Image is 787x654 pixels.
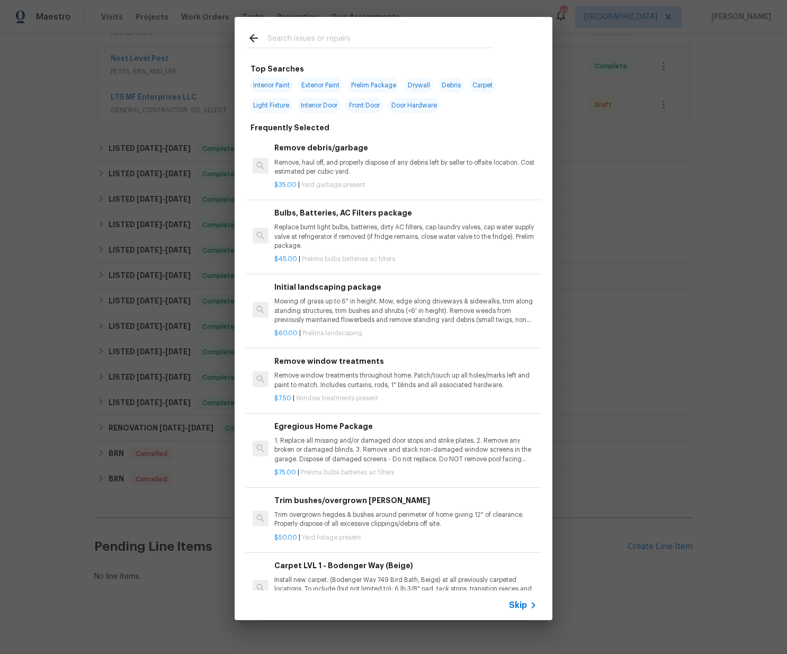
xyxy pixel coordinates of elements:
[274,330,298,336] span: $60.00
[274,468,537,477] p: |
[274,395,291,401] span: $7.50
[274,355,537,367] h6: Remove window treatments
[274,510,537,528] p: Trim overgrown hegdes & bushes around perimeter of home giving 12" of clearance. Properly dispose...
[274,255,537,264] p: |
[274,281,537,293] h6: Initial landscaping package
[250,98,292,113] span: Light Fixture
[251,63,304,75] h6: Top Searches
[296,395,378,401] span: Window treatments present
[274,371,537,389] p: Remove window treatments throughout home. Patch/touch up all holes/marks left and paint to match....
[274,533,537,542] p: |
[301,469,394,476] span: Prelims bulbs batteries ac filters
[301,182,365,188] span: Yard garbage present
[298,98,341,113] span: Interior Door
[274,495,537,506] h6: Trim bushes/overgrown [PERSON_NAME]
[302,330,362,336] span: Prelims landscaping
[405,78,433,93] span: Drywall
[348,78,399,93] span: Prelim Package
[274,560,537,571] h6: Carpet LVL 1 - Bodenger Way (Beige)
[439,78,464,93] span: Debris
[274,420,537,432] h6: Egregious Home Package
[274,436,537,463] p: 1. Replace all missing and/or damaged door stops and strike plates. 2. Remove any broken or damag...
[274,297,537,324] p: Mowing of grass up to 6" in height. Mow, edge along driveways & sidewalks, trim along standing st...
[302,256,395,262] span: Prelims bulbs batteries ac filters
[274,256,297,262] span: $45.00
[509,600,527,611] span: Skip
[274,181,537,190] p: |
[274,223,537,250] p: Replace burnt light bulbs, batteries, dirty AC filters, cap laundry valves, cap water supply valv...
[274,394,537,403] p: |
[274,182,297,188] span: $35.00
[274,142,537,154] h6: Remove debris/garbage
[274,576,537,603] p: Install new carpet. (Bodenger Way 749 Bird Bath, Beige) at all previously carpeted locations. To ...
[274,329,537,338] p: |
[274,158,537,176] p: Remove, haul off, and properly dispose of any debris left by seller to offsite location. Cost est...
[250,78,293,93] span: Interior Paint
[274,207,537,219] h6: Bulbs, Batteries, AC Filters package
[298,78,343,93] span: Exterior Paint
[274,469,296,476] span: $75.00
[251,122,329,133] h6: Frequently Selected
[469,78,496,93] span: Carpet
[274,534,297,541] span: $50.00
[267,32,492,48] input: Search issues or repairs
[302,534,361,541] span: Yard foilage present
[346,98,383,113] span: Front Door
[388,98,440,113] span: Door Hardware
